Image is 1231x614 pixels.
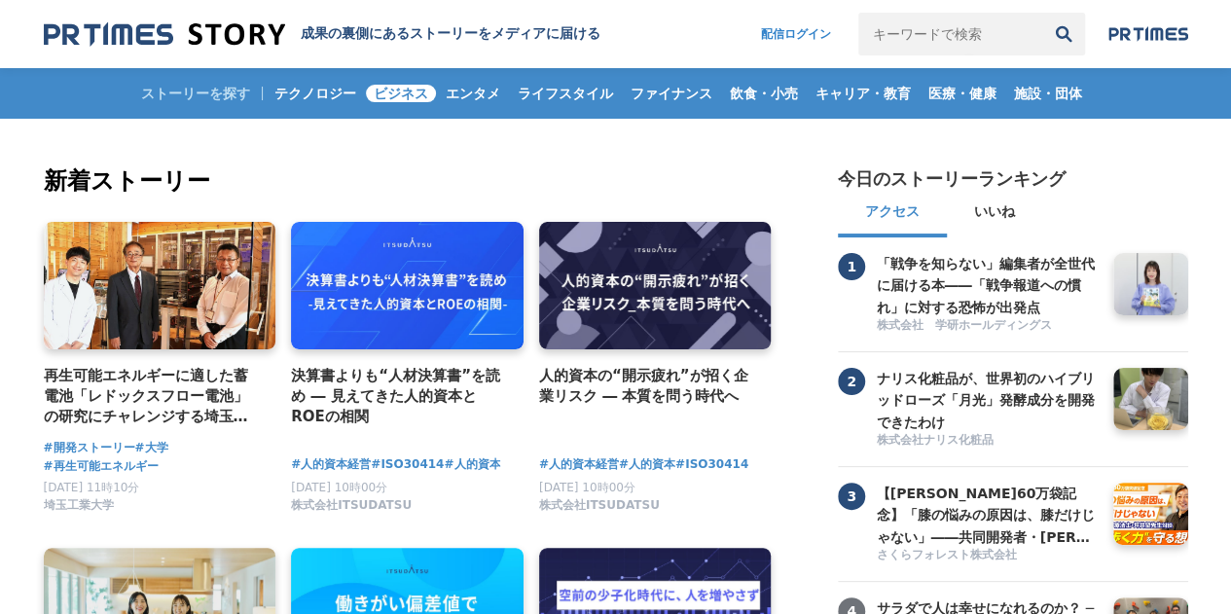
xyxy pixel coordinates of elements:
h3: 【[PERSON_NAME]60万袋記念】「膝の悩みの原因は、膝だけじゃない」――共同開発者・[PERSON_NAME]先生と語る、"歩く力"を守る想い【共同開発者対談】 [877,483,1099,548]
a: 医療・健康 [921,68,1004,119]
span: 株式会社ITSUDATSU [539,497,660,514]
button: いいね [947,191,1042,237]
a: 人的資本の“開示疲れ”が招く企業リスク ― 本質を問う時代へ [539,365,756,408]
span: エンタメ [438,85,508,102]
span: [DATE] 11時10分 [44,481,140,494]
a: 埼玉工業大学 [44,503,114,517]
a: #開発ストーリー [44,439,135,457]
a: #人的資本 [619,455,675,474]
span: 2 [838,368,865,395]
a: さくらフォレスト株式会社 [877,547,1099,565]
span: 飲食・小売 [722,85,806,102]
span: 埼玉工業大学 [44,497,114,514]
a: 再生可能エネルギーに適した蓄電池「レドックスフロー電池」の研究にチャレンジする埼玉工業大学 [44,365,261,428]
span: [DATE] 10時00分 [539,481,635,494]
a: エンタメ [438,68,508,119]
h3: 「戦争を知らない」編集者が全世代に届ける本――「戦争報道への慣れ」に対する恐怖が出発点 [877,253,1099,318]
a: 「戦争を知らない」編集者が全世代に届ける本――「戦争報道への慣れ」に対する恐怖が出発点 [877,253,1099,315]
a: 飲食・小売 [722,68,806,119]
a: 決算書よりも“人材決算書”を読め ― 見えてきた人的資本とROEの相関 [291,365,508,428]
a: 株式会社 学研ホールディングス [877,317,1099,336]
a: #ISO30414 [675,455,748,474]
a: 施設・団体 [1006,68,1090,119]
h2: 新着ストーリー [44,163,776,199]
span: テクノロジー [267,85,364,102]
a: 株式会社ITSUDATSU [291,503,412,517]
span: 株式会社ITSUDATSU [291,497,412,514]
button: 検索 [1042,13,1085,55]
img: 成果の裏側にあるストーリーをメディアに届ける [44,21,285,48]
span: [DATE] 10時00分 [291,481,387,494]
a: 配信ログイン [742,13,851,55]
a: 株式会社ナリス化粧品 [877,432,1099,451]
a: #再生可能エネルギー [44,457,159,476]
h1: 成果の裏側にあるストーリーをメディアに届ける [301,25,600,43]
a: 株式会社ITSUDATSU [539,503,660,517]
span: ファイナンス [623,85,720,102]
button: アクセス [838,191,947,237]
a: 【[PERSON_NAME]60万袋記念】「膝の悩みの原因は、膝だけじゃない」――共同開発者・[PERSON_NAME]先生と語る、"歩く力"を守る想い【共同開発者対談】 [877,483,1099,545]
span: 医療・健康 [921,85,1004,102]
a: #人的資本経営 [539,455,619,474]
span: キャリア・教育 [808,85,919,102]
span: さくらフォレスト株式会社 [877,547,1017,563]
a: ファイナンス [623,68,720,119]
a: テクノロジー [267,68,364,119]
span: 株式会社 学研ホールディングス [877,317,1052,334]
a: #人的資本 [444,455,500,474]
a: キャリア・教育 [808,68,919,119]
a: #ISO30414 [371,455,444,474]
a: ナリス化粧品が、世界初のハイブリッドローズ「月光」発酵成分を開発できたわけ [877,368,1099,430]
span: 株式会社ナリス化粧品 [877,432,994,449]
span: 3 [838,483,865,510]
span: ビジネス [366,85,436,102]
a: 成果の裏側にあるストーリーをメディアに届ける 成果の裏側にあるストーリーをメディアに届ける [44,21,600,48]
span: ライフスタイル [510,85,621,102]
span: 1 [838,253,865,280]
img: prtimes [1108,26,1188,42]
h3: ナリス化粧品が、世界初のハイブリッドローズ「月光」発酵成分を開発できたわけ [877,368,1099,433]
h2: 今日のストーリーランキング [838,167,1066,191]
a: #人的資本経営 [291,455,371,474]
a: #大学 [135,439,168,457]
span: 施設・団体 [1006,85,1090,102]
a: ビジネス [366,68,436,119]
input: キーワードで検索 [858,13,1042,55]
a: ライフスタイル [510,68,621,119]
